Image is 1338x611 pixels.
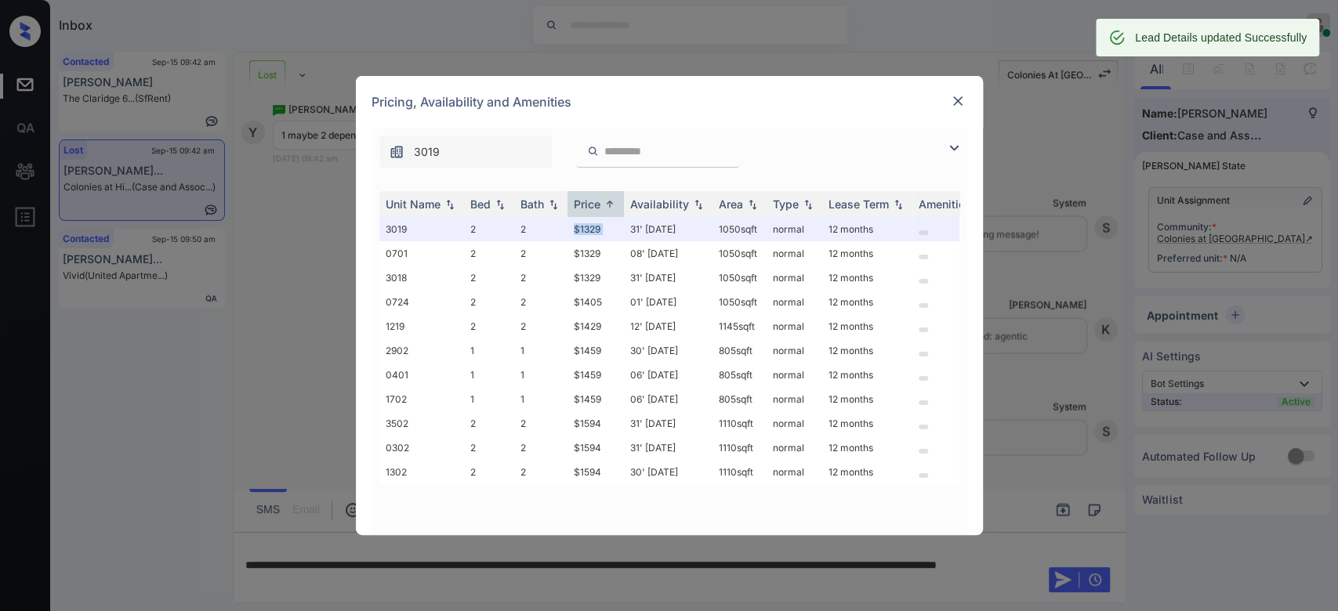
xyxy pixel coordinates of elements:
[379,363,464,387] td: 0401
[822,338,912,363] td: 12 months
[567,338,624,363] td: $1459
[386,197,441,211] div: Unit Name
[624,217,713,241] td: 31' [DATE]
[713,436,767,460] td: 1110 sqft
[514,266,567,290] td: 2
[567,436,624,460] td: $1594
[379,290,464,314] td: 0724
[587,144,599,158] img: icon-zuma
[567,387,624,411] td: $1459
[470,197,491,211] div: Bed
[514,338,567,363] td: 1
[624,411,713,436] td: 31' [DATE]
[767,363,822,387] td: normal
[767,290,822,314] td: normal
[464,460,514,484] td: 2
[514,241,567,266] td: 2
[822,266,912,290] td: 12 months
[464,241,514,266] td: 2
[691,199,706,210] img: sorting
[822,387,912,411] td: 12 months
[624,363,713,387] td: 06' [DATE]
[822,290,912,314] td: 12 months
[464,436,514,460] td: 2
[520,197,544,211] div: Bath
[464,387,514,411] td: 1
[713,241,767,266] td: 1050 sqft
[745,199,760,210] img: sorting
[624,387,713,411] td: 06' [DATE]
[389,144,404,160] img: icon-zuma
[624,460,713,484] td: 30' [DATE]
[514,387,567,411] td: 1
[464,266,514,290] td: 2
[624,314,713,338] td: 12' [DATE]
[602,198,618,210] img: sorting
[822,363,912,387] td: 12 months
[624,241,713,266] td: 08' [DATE]
[767,411,822,436] td: normal
[567,363,624,387] td: $1459
[567,460,624,484] td: $1594
[514,314,567,338] td: 2
[767,241,822,266] td: normal
[624,266,713,290] td: 31' [DATE]
[379,411,464,436] td: 3502
[950,93,966,109] img: close
[514,290,567,314] td: 2
[567,217,624,241] td: $1329
[464,290,514,314] td: 2
[713,290,767,314] td: 1050 sqft
[919,197,971,211] div: Amenities
[624,338,713,363] td: 30' [DATE]
[379,266,464,290] td: 3018
[514,436,567,460] td: 2
[822,241,912,266] td: 12 months
[379,460,464,484] td: 1302
[464,314,514,338] td: 2
[713,217,767,241] td: 1050 sqft
[514,217,567,241] td: 2
[713,411,767,436] td: 1110 sqft
[773,197,799,211] div: Type
[514,411,567,436] td: 2
[945,139,963,157] img: icon-zuma
[713,266,767,290] td: 1050 sqft
[514,363,567,387] td: 1
[567,411,624,436] td: $1594
[800,199,816,210] img: sorting
[719,197,743,211] div: Area
[442,199,458,210] img: sorting
[464,338,514,363] td: 1
[464,217,514,241] td: 2
[767,338,822,363] td: normal
[356,76,983,128] div: Pricing, Availability and Amenities
[379,338,464,363] td: 2902
[822,217,912,241] td: 12 months
[767,387,822,411] td: normal
[546,199,561,210] img: sorting
[713,387,767,411] td: 805 sqft
[624,290,713,314] td: 01' [DATE]
[767,314,822,338] td: normal
[567,314,624,338] td: $1429
[379,217,464,241] td: 3019
[630,197,689,211] div: Availability
[379,436,464,460] td: 0302
[822,411,912,436] td: 12 months
[713,338,767,363] td: 805 sqft
[713,314,767,338] td: 1145 sqft
[567,241,624,266] td: $1329
[822,436,912,460] td: 12 months
[514,460,567,484] td: 2
[822,460,912,484] td: 12 months
[767,217,822,241] td: normal
[379,314,464,338] td: 1219
[379,241,464,266] td: 0701
[822,314,912,338] td: 12 months
[379,387,464,411] td: 1702
[829,197,889,211] div: Lease Term
[574,197,600,211] div: Price
[492,199,508,210] img: sorting
[414,143,440,161] span: 3019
